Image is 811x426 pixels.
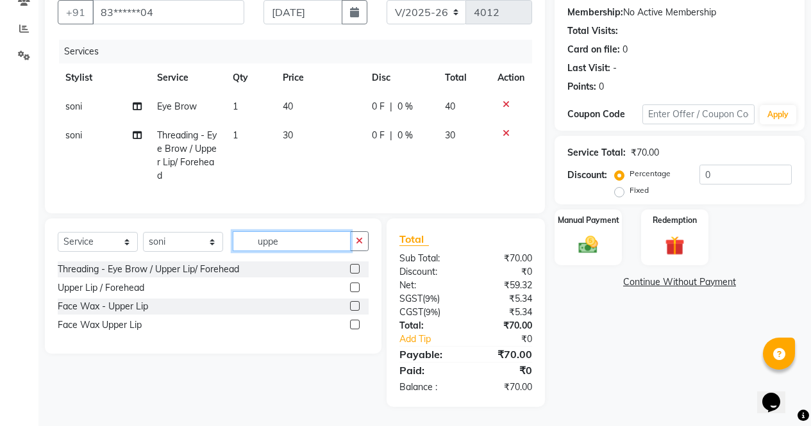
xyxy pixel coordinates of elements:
[65,101,82,112] span: soni
[642,104,755,124] input: Enter Offer / Coupon Code
[465,347,542,362] div: ₹70.00
[390,306,466,319] div: ( )
[567,43,620,56] div: Card on file:
[372,100,385,113] span: 0 F
[364,63,437,92] th: Disc
[567,146,626,160] div: Service Total:
[425,293,437,304] span: 9%
[399,306,423,318] span: CGST
[465,381,542,394] div: ₹70.00
[631,146,659,160] div: ₹70.00
[465,306,542,319] div: ₹5.34
[149,63,224,92] th: Service
[390,252,466,265] div: Sub Total:
[233,101,238,112] span: 1
[478,332,542,346] div: ₹0
[390,347,466,362] div: Payable:
[558,215,619,226] label: Manual Payment
[390,100,392,113] span: |
[659,234,690,258] img: _gift.svg
[58,63,149,92] th: Stylist
[630,184,649,196] label: Fixed
[613,61,617,75] div: -
[567,61,610,75] div: Last Visit:
[59,40,542,63] div: Services
[58,263,239,276] div: Threading - Eye Brow / Upper Lip/ Forehead
[397,129,413,142] span: 0 %
[65,129,82,141] span: soni
[465,252,542,265] div: ₹70.00
[445,129,455,141] span: 30
[372,129,385,142] span: 0 F
[390,319,466,332] div: Total:
[233,231,351,251] input: Search or Scan
[630,168,671,179] label: Percentage
[283,101,293,112] span: 40
[390,129,392,142] span: |
[757,375,798,413] iframe: chat widget
[623,43,628,56] div: 0
[397,100,413,113] span: 0 %
[426,307,438,317] span: 9%
[760,105,796,124] button: Apply
[157,129,217,181] span: Threading - Eye Brow / Upper Lip/ Forehead
[567,6,623,19] div: Membership:
[275,63,364,92] th: Price
[390,363,466,378] div: Paid:
[567,6,792,19] div: No Active Membership
[465,265,542,279] div: ₹0
[567,168,607,182] div: Discount:
[653,215,697,226] label: Redemption
[399,233,429,246] span: Total
[233,129,238,141] span: 1
[573,234,604,256] img: _cash.svg
[390,381,466,394] div: Balance :
[390,292,466,306] div: ( )
[157,101,197,112] span: Eye Brow
[58,281,144,295] div: Upper Lip / Forehead
[465,319,542,332] div: ₹70.00
[390,332,478,346] a: Add Tip
[567,24,618,38] div: Total Visits:
[390,265,466,279] div: Discount:
[58,300,148,313] div: Face Wax - Upper Lip
[58,318,142,332] div: Face Wax Upper Lip
[567,108,642,121] div: Coupon Code
[390,279,466,292] div: Net:
[599,80,604,94] div: 0
[465,292,542,306] div: ₹5.34
[465,279,542,292] div: ₹59.32
[437,63,490,92] th: Total
[445,101,455,112] span: 40
[490,63,532,92] th: Action
[465,363,542,378] div: ₹0
[225,63,275,92] th: Qty
[567,80,596,94] div: Points:
[399,293,422,304] span: SGST
[557,275,802,289] a: Continue Without Payment
[283,129,293,141] span: 30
